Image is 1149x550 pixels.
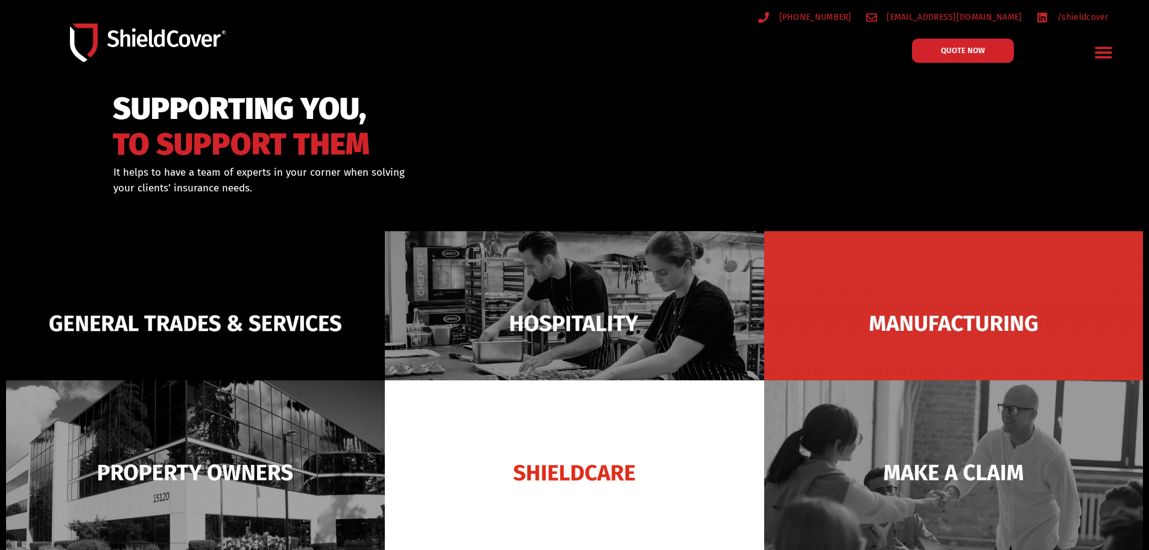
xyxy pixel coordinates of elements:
p: your clients’ insurance needs. [113,181,636,196]
span: QUOTE NOW [941,46,985,54]
div: It helps to have a team of experts in your corner when solving [113,165,636,196]
img: Shield-Cover-Underwriting-Australia-logo-full [70,24,226,62]
span: SUPPORTING YOU, [113,97,370,121]
a: [EMAIL_ADDRESS][DOMAIN_NAME] [866,10,1022,25]
div: Menu Toggle [1090,38,1118,66]
a: [PHONE_NUMBER] [758,10,852,25]
span: [EMAIL_ADDRESS][DOMAIN_NAME] [884,10,1022,25]
a: /shieldcover [1037,10,1109,25]
a: QUOTE NOW [912,39,1014,63]
span: [PHONE_NUMBER] [776,10,852,25]
span: /shieldcover [1054,10,1109,25]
